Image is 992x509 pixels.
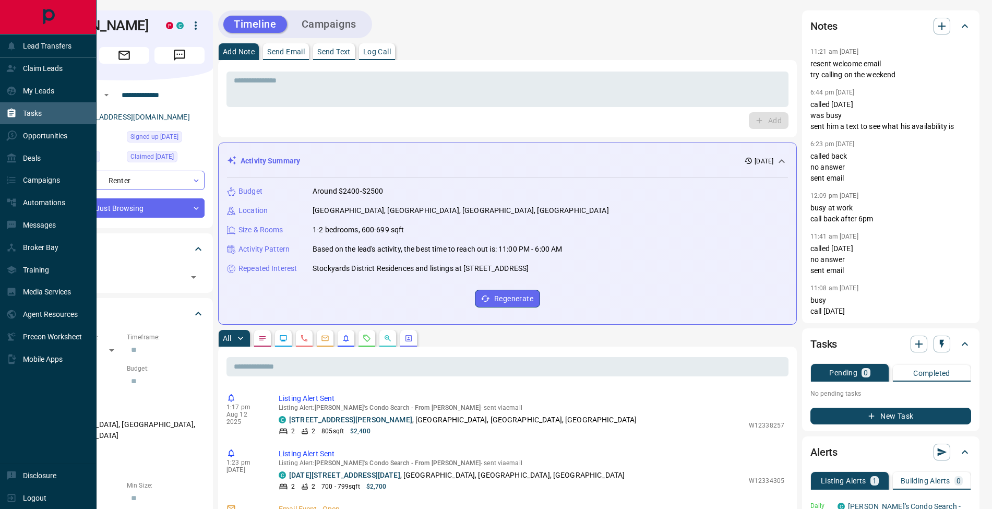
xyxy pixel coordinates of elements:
p: 6:44 pm [DATE] [810,89,855,96]
h2: Tasks [810,336,837,352]
p: Timeframe: [127,333,205,342]
p: Location [238,205,268,216]
p: Listing Alert Sent [279,448,784,459]
p: 2 [291,482,295,491]
p: [DATE] [755,157,773,166]
p: , [GEOGRAPHIC_DATA], [GEOGRAPHIC_DATA], [GEOGRAPHIC_DATA] [289,415,637,425]
p: 2 [312,482,315,491]
p: Repeated Interest [238,263,297,274]
p: Min Size: [127,481,205,490]
p: 805 sqft [321,427,344,436]
p: busy at work call back after 6pm [810,203,971,224]
div: Mon Jul 18 2022 [127,151,205,165]
p: resent welcome email try calling on the weekend [810,58,971,80]
p: Send Email [267,48,305,55]
p: 0 [864,369,868,376]
p: 700 - 799 sqft [321,482,360,491]
p: $2,400 [350,427,370,436]
p: called [DATE] no answer sent email [810,243,971,276]
span: Email [99,47,149,64]
p: 2 [312,427,315,436]
span: Signed up [DATE] [130,132,178,142]
p: 2 [291,427,295,436]
svg: Agent Actions [404,334,413,342]
p: $2,700 [366,482,387,491]
button: Open [186,270,201,285]
div: condos.ca [279,471,286,479]
p: Pending [829,369,857,376]
p: Listing Alert Sent [279,393,784,404]
button: Campaigns [291,16,367,33]
p: [GEOGRAPHIC_DATA], [GEOGRAPHIC_DATA], [GEOGRAPHIC_DATA] [44,416,205,444]
div: Mon Jul 18 2022 [127,131,205,146]
p: 6:23 pm [DATE] [810,140,855,148]
h1: [PERSON_NAME] [44,17,150,34]
p: 1-2 bedrooms, 600-699 sqft [313,224,404,235]
p: Motivation: [44,449,205,459]
button: Timeline [223,16,287,33]
p: Budget [238,186,262,197]
p: All [223,335,231,342]
p: Areas Searched: [44,407,205,416]
div: property.ca [166,22,173,29]
p: 1:23 pm [226,459,263,466]
span: [PERSON_NAME]'s Condo Search - From [PERSON_NAME] [315,404,481,411]
p: 1:17 pm [226,404,263,411]
p: Listing Alert : - sent via email [279,404,784,411]
p: W12334305 [749,476,784,486]
p: W12338257 [749,421,784,430]
p: Log Call [363,48,391,55]
p: No pending tasks [810,386,971,401]
a: [STREET_ADDRESS][PERSON_NAME] [289,416,412,424]
p: Activity Summary [241,156,300,167]
button: Regenerate [475,290,540,307]
svg: Requests [363,334,371,342]
p: busy call [DATE] [810,295,971,317]
p: Listing Alert : - sent via email [279,459,784,467]
svg: Opportunities [384,334,392,342]
p: called back no answer sent email [810,151,971,184]
p: Budget: [127,364,205,373]
svg: Listing Alerts [342,334,350,342]
button: Open [100,89,113,101]
div: Notes [810,14,971,39]
p: Around $2400-$2500 [313,186,383,197]
h2: Alerts [810,444,838,460]
p: Activity Pattern [238,244,290,255]
button: New Task [810,408,971,424]
span: [PERSON_NAME]'s Condo Search - From [PERSON_NAME] [315,459,481,467]
svg: Calls [300,334,308,342]
div: Renter [44,171,205,190]
p: , [GEOGRAPHIC_DATA], [GEOGRAPHIC_DATA], [GEOGRAPHIC_DATA] [289,470,625,481]
div: Tags [44,236,205,262]
p: called [DATE] was busy sent him a text to see what his availability is [810,99,971,132]
svg: Emails [321,334,329,342]
div: Criteria [44,301,205,326]
p: Size & Rooms [238,224,283,235]
p: 11:21 am [DATE] [810,48,858,55]
p: Stockyards District Residences and listings at [STREET_ADDRESS] [313,263,529,274]
p: 12:09 pm [DATE] [810,192,858,199]
div: condos.ca [279,416,286,423]
span: Message [154,47,205,64]
p: 11:41 am [DATE] [810,233,858,240]
p: Aug 12 2025 [226,411,263,425]
p: Completed [913,370,950,377]
p: Based on the lead's activity, the best time to reach out is: 11:00 PM - 6:00 AM [313,244,562,255]
span: Claimed [DATE] [130,151,174,162]
p: Add Note [223,48,255,55]
div: condos.ca [176,22,184,29]
a: [EMAIL_ADDRESS][DOMAIN_NAME] [72,113,190,121]
svg: Lead Browsing Activity [279,334,288,342]
div: Activity Summary[DATE] [227,151,788,171]
p: 11:08 am [DATE] [810,285,858,292]
h2: Notes [810,18,838,34]
svg: Notes [258,334,267,342]
p: Send Text [317,48,351,55]
div: Just Browsing [44,198,205,218]
a: [DATE][STREET_ADDRESS][DATE] [289,471,400,479]
p: [DATE] [226,466,263,474]
p: [GEOGRAPHIC_DATA], [GEOGRAPHIC_DATA], [GEOGRAPHIC_DATA], [GEOGRAPHIC_DATA] [313,205,609,216]
div: Alerts [810,440,971,465]
div: Tasks [810,332,971,357]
